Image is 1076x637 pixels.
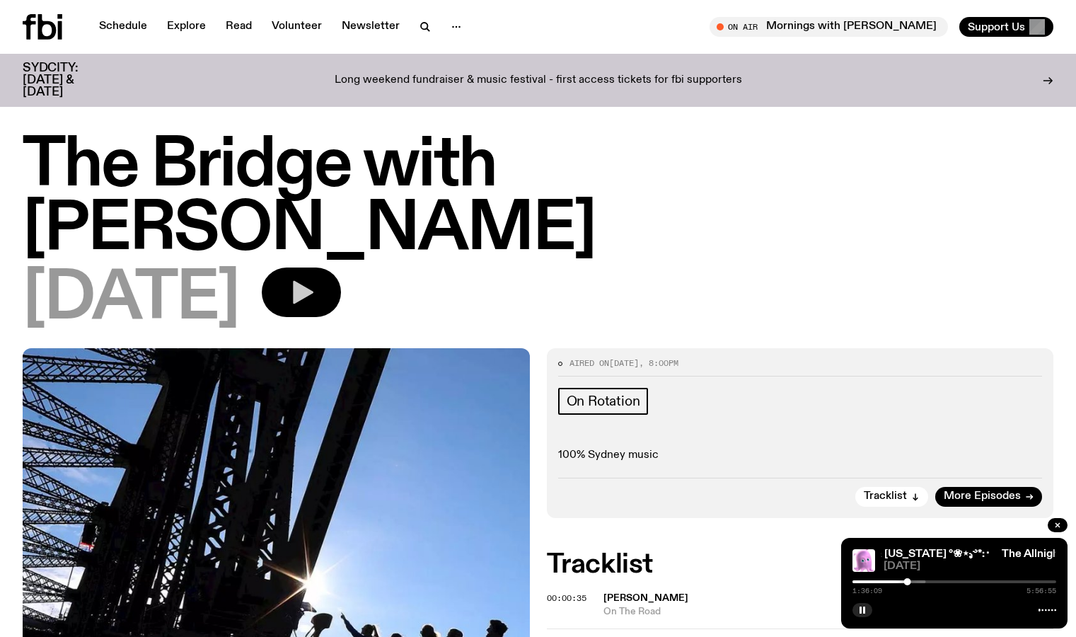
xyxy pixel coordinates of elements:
[547,552,1054,578] h2: Tracklist
[679,549,990,560] a: The Allnighter with [PERSON_NAME] & [US_STATE] °❀⋆.ೃ࿔*:･
[959,17,1053,37] button: Support Us
[603,593,688,603] span: [PERSON_NAME]
[23,62,113,98] h3: SYDCITY: [DATE] & [DATE]
[567,394,640,409] span: On Rotation
[855,487,928,507] button: Tracklist
[333,17,408,37] a: Newsletter
[639,357,678,369] span: , 8:00pm
[852,549,875,572] img: An animated image of a pink squid named pearl from Nemo.
[569,357,609,369] span: Aired on
[263,17,330,37] a: Volunteer
[547,595,586,602] button: 00:00:35
[852,587,882,595] span: 1:36:09
[91,17,156,37] a: Schedule
[935,487,1042,507] a: More Episodes
[944,491,1021,502] span: More Episodes
[558,449,1043,462] p: 100% Sydney music
[603,605,930,619] span: On The Road
[23,268,239,331] span: [DATE]
[968,21,1025,33] span: Support Us
[710,17,948,37] button: On AirMornings with [PERSON_NAME]
[864,491,907,502] span: Tracklist
[547,592,586,604] span: 00:00:35
[23,134,1053,262] h1: The Bridge with [PERSON_NAME]
[884,561,1056,572] span: [DATE]
[335,74,742,87] p: Long weekend fundraiser & music festival - first access tickets for fbi supporters
[158,17,214,37] a: Explore
[1026,587,1056,595] span: 5:56:55
[217,17,260,37] a: Read
[609,357,639,369] span: [DATE]
[558,388,649,415] a: On Rotation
